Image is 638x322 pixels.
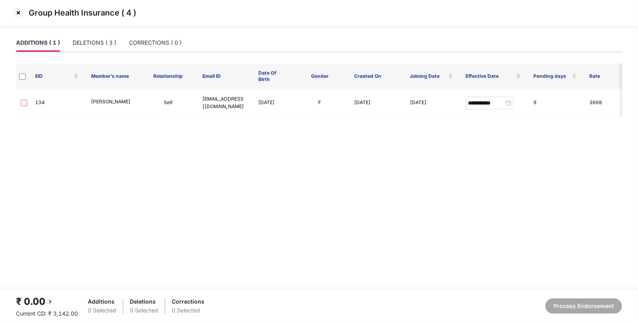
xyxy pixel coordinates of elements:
td: Self [141,89,196,117]
span: Pending days [533,73,571,79]
th: Date Of Birth [252,63,292,89]
span: Effective Date [466,73,515,79]
div: ₹ 0.00 [16,294,78,309]
th: EID [29,63,85,89]
th: Email ID [196,63,252,89]
td: F [292,89,348,117]
div: ADDITIONS ( 1 ) [16,38,60,47]
td: [DATE] [252,89,292,117]
div: DELETIONS ( 3 ) [73,38,116,47]
th: Effective Date [459,63,527,89]
th: Created On [348,63,404,89]
div: 0 Selected [130,306,158,315]
button: Process Endorsement [545,298,622,314]
div: 0 Selected [172,306,204,315]
div: Corrections [172,297,204,306]
span: Joining Date [410,73,447,79]
div: CORRECTIONS ( 0 ) [129,38,182,47]
td: [EMAIL_ADDRESS][DOMAIN_NAME] [196,89,252,117]
div: 0 Selected [88,306,116,315]
td: 9 [527,89,583,117]
th: Gender [292,63,348,89]
th: Relationship [141,63,196,89]
th: Joining Date [404,63,460,89]
div: Deletions [130,297,158,306]
span: EID [35,73,72,79]
th: Pending days [527,63,583,89]
th: Member’s name [85,63,141,89]
div: Additions [88,297,116,306]
span: Current CD: ₹ 3,142.00 [16,310,78,317]
img: svg+xml;base64,PHN2ZyBpZD0iQmFjay0yMHgyMCIgeG1sbnM9Imh0dHA6Ly93d3cudzMub3JnLzIwMDAvc3ZnIiB3aWR0aD... [46,297,55,306]
td: [DATE] [348,89,404,117]
p: Group Health Insurance ( 4 ) [29,8,136,18]
img: svg+xml;base64,PHN2ZyBpZD0iQ3Jvc3MtMzJ4MzIiIHhtbG5zPSJodHRwOi8vd3d3LnczLm9yZy8yMDAwL3N2ZyIgd2lkdG... [12,6,25,19]
td: 134 [29,89,85,117]
p: [PERSON_NAME] [91,98,134,106]
td: [DATE] [404,89,460,117]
